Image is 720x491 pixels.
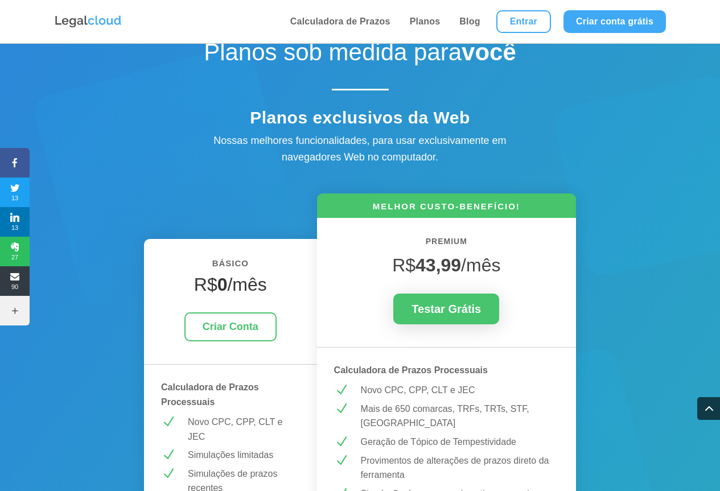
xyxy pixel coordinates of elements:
[184,312,277,341] a: Criar Conta
[161,448,175,462] span: N
[161,382,259,407] strong: Calculadora de Prazos Processuais
[361,402,559,431] p: Mais de 650 comarcas, TRFs, TRTs, STF, [GEOGRAPHIC_DATA]
[361,435,559,449] p: Geração de Tópico de Tempestividade
[563,10,666,33] a: Criar conta grátis
[496,10,551,33] a: Entrar
[161,274,300,301] h4: R$ /mês
[334,235,559,254] h6: PREMIUM
[161,108,559,134] h4: Planos exclusivos da Web
[393,294,499,324] a: Testar Grátis
[334,453,348,468] span: N
[190,133,531,166] div: Nossas melhores funcionalidades, para usar exclusivamente em navegadores Web no computador.
[334,383,348,397] span: N
[188,448,300,463] p: Simulações limitadas
[334,435,348,449] span: N
[462,39,516,65] strong: você
[217,274,228,295] strong: 0
[334,402,348,416] span: N
[161,415,175,429] span: N
[334,365,488,375] strong: Calculadora de Prazos Processuais
[188,415,300,444] p: Novo CPC, CPP, CLT e JEC
[161,38,559,72] h1: Planos sob medida para
[415,255,461,275] strong: 43,99
[361,453,559,482] p: Provimentos de alterações de prazos direto da ferramenta
[392,255,500,275] span: R$ /mês
[161,256,300,277] h6: BÁSICO
[161,467,175,481] span: N
[54,14,122,29] img: Logo da Legalcloud
[317,200,576,218] h6: MELHOR CUSTO-BENEFÍCIO!
[361,383,559,398] p: Novo CPC, CPP, CLT e JEC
